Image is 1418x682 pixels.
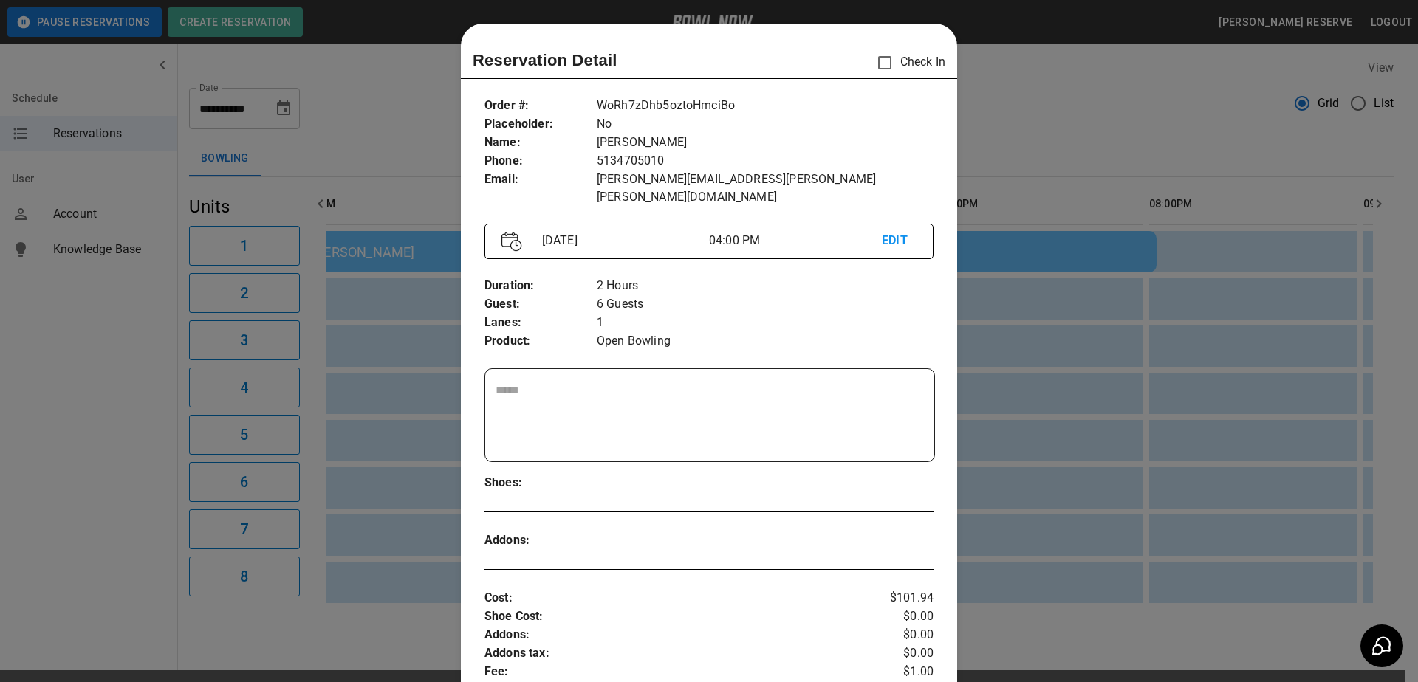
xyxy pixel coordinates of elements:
p: 6 Guests [597,295,934,314]
p: EDIT [882,232,917,250]
p: $1.00 [859,663,934,681]
p: Shoe Cost : [484,607,859,626]
p: Duration : [484,277,597,295]
p: Placeholder : [484,115,597,134]
p: Reservation Detail [473,48,617,72]
p: [PERSON_NAME][EMAIL_ADDRESS][PERSON_NAME][PERSON_NAME][DOMAIN_NAME] [597,170,934,206]
p: $0.00 [859,644,934,663]
p: Guest : [484,295,597,314]
p: Name : [484,134,597,152]
p: Fee : [484,663,859,681]
p: Order # : [484,97,597,115]
p: Addons tax : [484,644,859,663]
p: 1 [597,314,934,332]
p: [PERSON_NAME] [597,134,934,152]
p: $101.94 [859,589,934,607]
p: Phone : [484,152,597,170]
p: WoRh7zDhb5oztoHmciBo [597,97,934,115]
p: 2 Hours [597,277,934,295]
p: $0.00 [859,626,934,644]
p: Product : [484,332,597,351]
p: Lanes : [484,314,597,332]
p: Shoes : [484,474,597,492]
img: Vector [501,232,522,252]
p: No [597,115,934,134]
p: Check In [869,47,945,78]
p: Cost : [484,589,859,607]
p: Addons : [484,626,859,644]
p: Email : [484,170,597,189]
p: 04:00 PM [709,232,882,249]
p: 5134705010 [597,152,934,170]
p: Addons : [484,531,597,550]
p: Open Bowling [597,332,934,351]
p: [DATE] [536,232,709,249]
p: $0.00 [859,607,934,626]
